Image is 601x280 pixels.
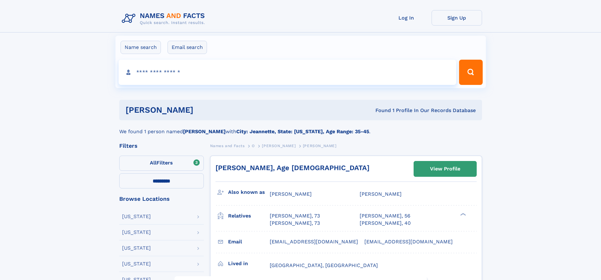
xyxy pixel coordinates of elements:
[210,142,245,150] a: Names and Facts
[228,236,270,247] h3: Email
[119,10,210,27] img: Logo Names and Facts
[126,106,285,114] h1: [PERSON_NAME]
[262,144,296,148] span: [PERSON_NAME]
[414,161,476,176] a: View Profile
[360,191,402,197] span: [PERSON_NAME]
[303,144,337,148] span: [PERSON_NAME]
[119,156,204,171] label: Filters
[459,60,482,85] button: Search Button
[270,191,312,197] span: [PERSON_NAME]
[122,214,151,219] div: [US_STATE]
[215,164,369,172] a: [PERSON_NAME], Age [DEMOGRAPHIC_DATA]
[228,258,270,269] h3: Lived in
[183,128,226,134] b: [PERSON_NAME]
[119,60,457,85] input: search input
[252,144,255,148] span: O
[228,187,270,198] h3: Also known as
[270,239,358,245] span: [EMAIL_ADDRESS][DOMAIN_NAME]
[270,220,320,227] a: [PERSON_NAME], 73
[432,10,482,26] a: Sign Up
[381,10,432,26] a: Log In
[236,128,369,134] b: City: Jeannette, State: [US_STATE], Age Range: 35-45
[360,220,411,227] a: [PERSON_NAME], 40
[430,162,460,176] div: View Profile
[270,262,378,268] span: [GEOGRAPHIC_DATA], [GEOGRAPHIC_DATA]
[459,212,466,217] div: ❯
[228,211,270,221] h3: Relatives
[270,212,320,219] a: [PERSON_NAME], 73
[121,41,161,54] label: Name search
[252,142,255,150] a: O
[364,239,453,245] span: [EMAIL_ADDRESS][DOMAIN_NAME]
[150,160,156,166] span: All
[360,212,410,219] a: [PERSON_NAME], 56
[122,246,151,251] div: [US_STATE]
[168,41,207,54] label: Email search
[262,142,296,150] a: [PERSON_NAME]
[122,261,151,266] div: [US_STATE]
[284,107,476,114] div: Found 1 Profile In Our Records Database
[122,230,151,235] div: [US_STATE]
[119,196,204,202] div: Browse Locations
[119,120,482,135] div: We found 1 person named with .
[119,143,204,149] div: Filters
